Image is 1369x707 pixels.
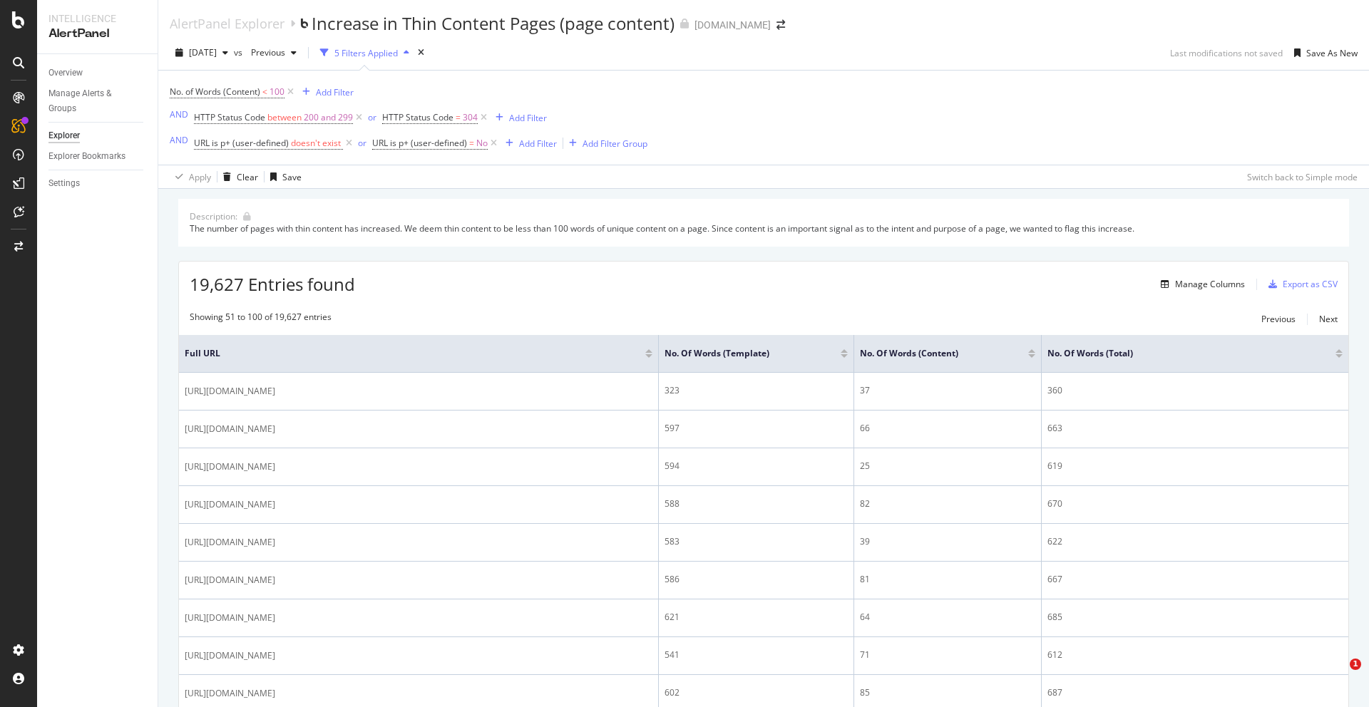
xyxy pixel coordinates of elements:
[48,128,80,143] div: Explorer
[1175,278,1245,290] div: Manage Columns
[48,86,148,116] a: Manage Alerts & Groups
[476,133,488,153] span: No
[316,86,354,98] div: Add Filter
[694,18,771,32] div: [DOMAIN_NAME]
[1047,460,1343,473] div: 619
[234,46,245,58] span: vs
[297,83,354,100] button: Add Filter
[1047,422,1343,435] div: 663
[860,649,1035,661] div: 71
[860,686,1035,699] div: 85
[194,111,265,123] span: HTTP Status Code
[48,149,148,164] a: Explorer Bookmarks
[456,111,461,123] span: =
[170,133,188,147] button: AND
[469,137,474,149] span: =
[245,46,285,58] span: Previous
[372,137,467,149] span: URL is p+ (user-defined)
[1047,535,1343,548] div: 622
[185,686,275,701] span: [URL][DOMAIN_NAME]
[245,41,302,64] button: Previous
[358,137,366,149] div: or
[48,176,148,191] a: Settings
[185,573,275,587] span: [URL][DOMAIN_NAME]
[48,149,125,164] div: Explorer Bookmarks
[1288,41,1358,64] button: Save As New
[358,136,366,150] button: or
[860,497,1035,510] div: 82
[170,134,188,146] div: AND
[519,138,557,150] div: Add Filter
[665,535,848,548] div: 583
[463,108,478,128] span: 304
[665,497,848,510] div: 588
[665,573,848,586] div: 586
[48,86,134,116] div: Manage Alerts & Groups
[189,171,211,183] div: Apply
[1170,47,1283,59] div: Last modifications not saved
[190,272,355,296] span: 19,627 Entries found
[1047,686,1343,699] div: 687
[334,47,398,59] div: 5 Filters Applied
[314,41,415,64] button: 5 Filters Applied
[170,16,284,31] a: AlertPanel Explorer
[1261,311,1296,328] button: Previous
[1350,659,1361,670] span: 1
[185,649,275,663] span: [URL][DOMAIN_NAME]
[1306,47,1358,59] div: Save As New
[1319,313,1338,325] div: Next
[170,108,188,121] button: AND
[860,422,1035,435] div: 66
[48,26,146,42] div: AlertPanel
[185,347,624,360] span: Full URL
[509,112,547,124] div: Add Filter
[1155,276,1245,293] button: Manage Columns
[860,460,1035,473] div: 25
[217,165,258,188] button: Clear
[382,111,453,123] span: HTTP Status Code
[312,11,675,36] div: Increase in Thin Content Pages (page content)
[665,384,848,397] div: 323
[368,110,376,124] button: or
[1047,384,1343,397] div: 360
[1261,313,1296,325] div: Previous
[189,46,217,58] span: 2025 Aug. 16th
[1047,573,1343,586] div: 667
[500,135,557,152] button: Add Filter
[665,347,819,360] span: No. of Words (Template)
[665,611,848,624] div: 621
[185,384,275,398] span: [URL][DOMAIN_NAME]
[304,108,353,128] span: 200 and 299
[185,611,275,625] span: [URL][DOMAIN_NAME]
[665,460,848,473] div: 594
[262,86,267,98] span: <
[170,86,260,98] span: No. of Words (Content)
[1247,171,1358,183] div: Switch back to Simple mode
[1047,649,1343,661] div: 612
[1047,497,1343,510] div: 670
[270,82,284,102] span: 100
[665,649,848,661] div: 541
[194,137,289,149] span: URL is p+ (user-defined)
[1283,278,1338,290] div: Export as CSV
[48,176,80,191] div: Settings
[291,137,341,149] span: doesn't exist
[170,165,211,188] button: Apply
[170,41,234,64] button: [DATE]
[860,384,1035,397] div: 37
[415,46,427,60] div: times
[490,109,547,126] button: Add Filter
[48,66,83,81] div: Overview
[190,222,1338,234] div: The number of pages with thin content has increased. We deem thin content to be less than 100 wor...
[583,138,647,150] div: Add Filter Group
[185,497,275,512] span: [URL][DOMAIN_NAME]
[1321,659,1355,693] iframe: Intercom live chat
[190,210,237,222] div: Description:
[267,111,302,123] span: between
[368,111,376,123] div: or
[1047,347,1314,360] span: No. of Words (Total)
[860,611,1035,624] div: 64
[665,686,848,699] div: 602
